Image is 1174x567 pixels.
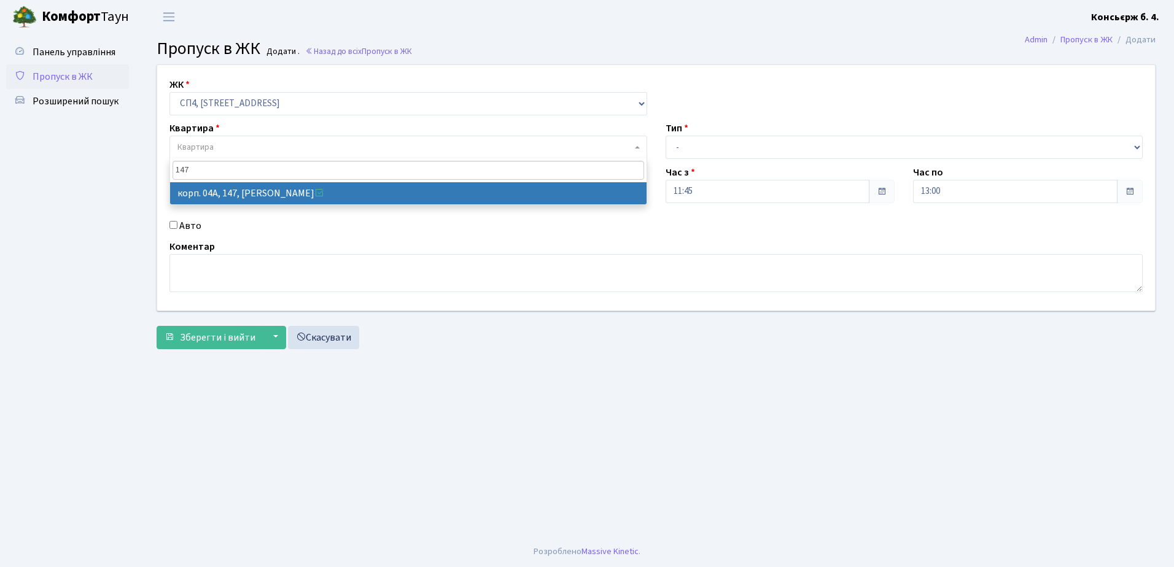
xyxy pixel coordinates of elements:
label: Квартира [169,121,220,136]
b: Комфорт [42,7,101,26]
div: Розроблено . [534,545,640,558]
span: Панель управління [33,45,115,59]
span: Зберегти і вийти [180,331,255,344]
a: Admin [1025,33,1048,46]
label: Час з [666,165,695,180]
b: Консьєрж б. 4. [1091,10,1159,24]
nav: breadcrumb [1006,27,1174,53]
span: Квартира [177,141,214,153]
a: Massive Kinetic [581,545,639,558]
label: Час по [913,165,943,180]
a: Назад до всіхПропуск в ЖК [305,45,412,57]
a: Скасувати [288,326,359,349]
span: Пропуск в ЖК [157,36,260,61]
a: Пропуск в ЖК [6,64,129,89]
button: Переключити навігацію [154,7,184,27]
a: Розширений пошук [6,89,129,114]
li: корп. 04А, 147, [PERSON_NAME] [170,182,647,204]
button: Зберегти і вийти [157,326,263,349]
span: Розширений пошук [33,94,119,108]
a: Пропуск в ЖК [1060,33,1113,46]
span: Пропуск в ЖК [362,45,412,57]
span: Пропуск в ЖК [33,70,93,83]
label: ЖК [169,77,190,92]
li: Додати [1113,33,1156,47]
small: Додати . [264,47,300,57]
label: Тип [666,121,688,136]
a: Панель управління [6,40,129,64]
a: Консьєрж б. 4. [1091,10,1159,25]
label: Коментар [169,239,215,254]
span: Таун [42,7,129,28]
img: logo.png [12,5,37,29]
label: Авто [179,218,201,233]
